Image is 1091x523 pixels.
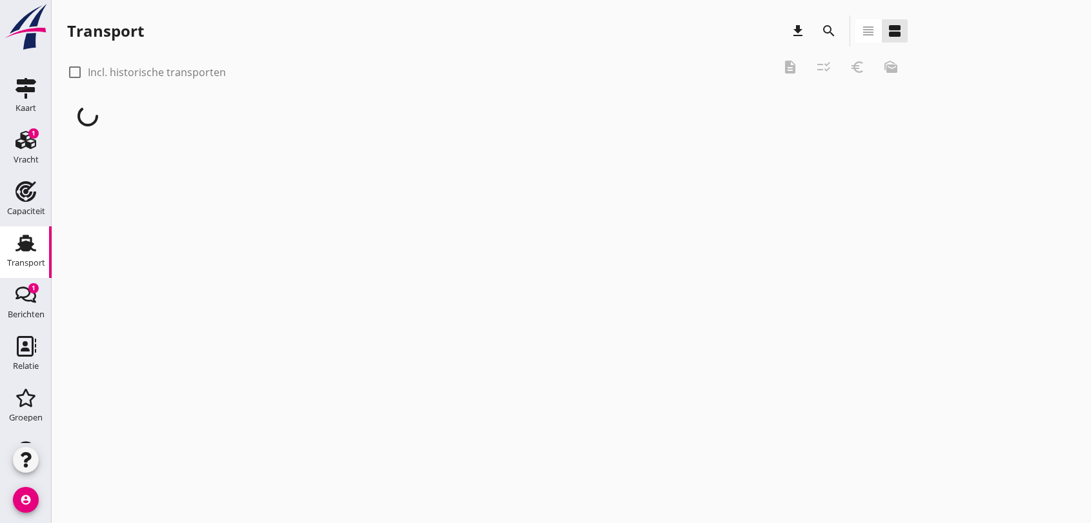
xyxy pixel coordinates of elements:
[790,23,806,39] i: download
[13,362,39,370] div: Relatie
[13,487,39,513] i: account_circle
[88,66,226,79] label: Incl. historische transporten
[9,413,43,422] div: Groepen
[15,104,36,112] div: Kaart
[887,23,902,39] i: view_agenda
[28,283,39,293] div: 1
[861,23,876,39] i: view_headline
[67,21,144,41] div: Transport
[14,155,39,164] div: Vracht
[7,259,45,267] div: Transport
[8,310,45,319] div: Berichten
[28,128,39,139] div: 1
[3,3,49,51] img: logo-small.a267ee39.svg
[7,207,45,215] div: Capaciteit
[821,23,837,39] i: search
